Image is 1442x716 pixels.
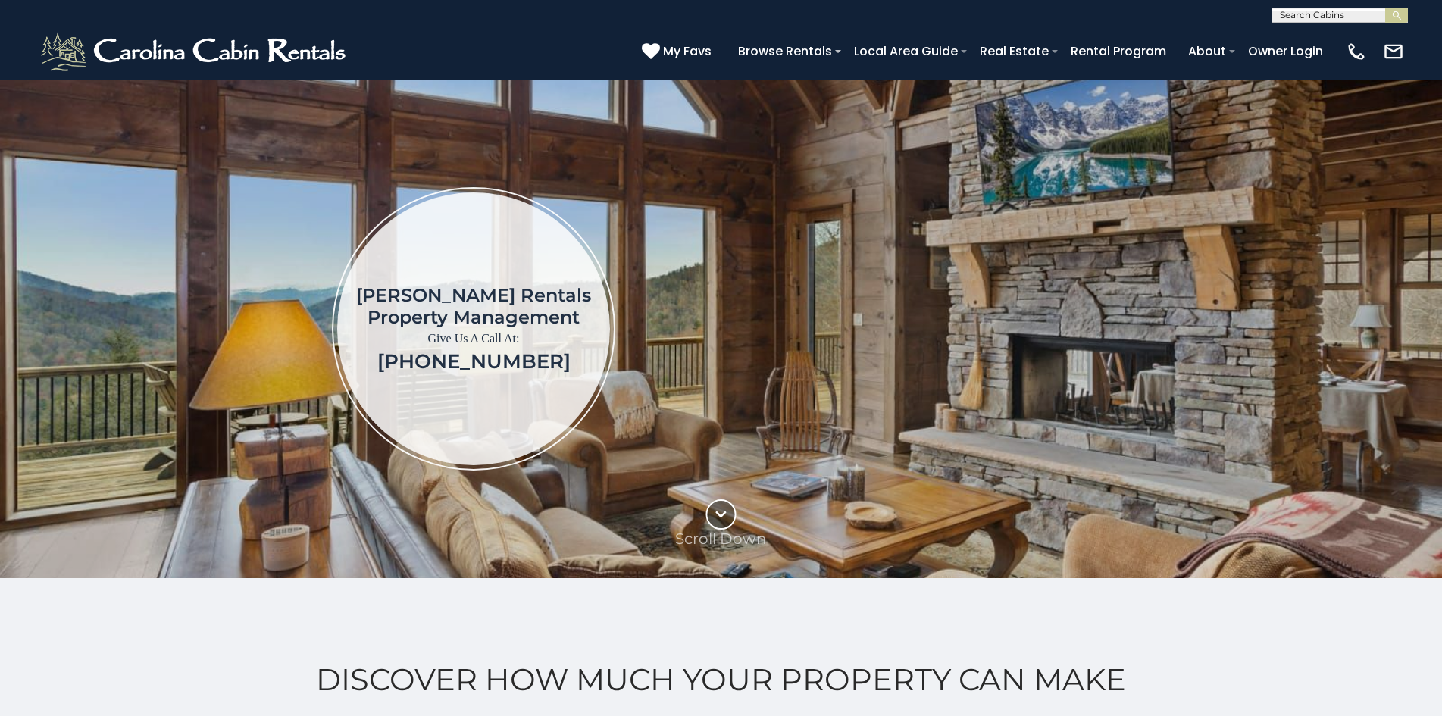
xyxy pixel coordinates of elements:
a: My Favs [642,42,715,61]
a: Local Area Guide [846,38,965,64]
img: mail-regular-white.png [1383,41,1404,62]
p: Scroll Down [675,530,767,548]
iframe: New Contact Form [859,124,1354,533]
a: [PHONE_NUMBER] [377,349,571,374]
a: Owner Login [1240,38,1331,64]
a: Rental Program [1063,38,1174,64]
h1: [PERSON_NAME] Rentals Property Management [356,284,591,328]
a: About [1181,38,1234,64]
h2: Discover How Much Your Property Can Make [38,662,1404,697]
span: My Favs [663,42,712,61]
img: White-1-2.png [38,29,352,74]
a: Browse Rentals [730,38,840,64]
a: Real Estate [972,38,1056,64]
p: Give Us A Call At: [356,328,591,349]
img: phone-regular-white.png [1346,41,1367,62]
